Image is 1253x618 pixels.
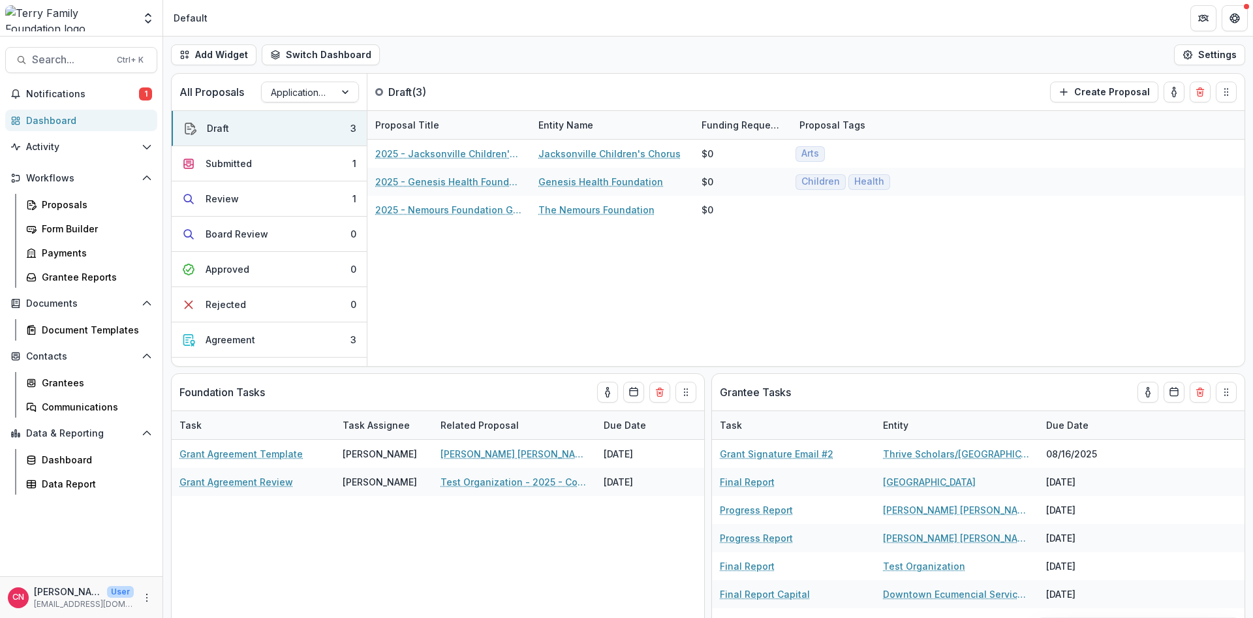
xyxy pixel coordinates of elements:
[179,84,244,100] p: All Proposals
[712,418,750,432] div: Task
[172,411,335,439] div: Task
[21,319,157,341] a: Document Templates
[172,111,367,146] button: Draft3
[367,111,531,139] div: Proposal Title
[531,111,694,139] div: Entity Name
[26,173,136,184] span: Workflows
[597,382,618,403] button: toggle-assigned-to-me
[1038,440,1136,468] div: 08/16/2025
[207,121,229,135] div: Draft
[1164,82,1184,102] button: toggle-assigned-to-me
[206,227,268,241] div: Board Review
[5,5,134,31] img: Terry Family Foundation logo
[179,475,293,489] a: Grant Agreement Review
[172,287,367,322] button: Rejected0
[433,411,596,439] div: Related Proposal
[720,447,833,461] a: Grant Signature Email #2
[5,423,157,444] button: Open Data & Reporting
[21,242,157,264] a: Payments
[388,84,486,100] p: Draft ( 3 )
[792,118,873,132] div: Proposal Tags
[21,396,157,418] a: Communications
[350,333,356,347] div: 3
[854,176,884,187] span: Health
[433,418,527,432] div: Related Proposal
[702,147,713,161] div: $0
[172,322,367,358] button: Agreement3
[1190,5,1216,31] button: Partners
[712,411,875,439] div: Task
[26,142,136,153] span: Activity
[1038,411,1136,439] div: Due Date
[172,252,367,287] button: Approved0
[5,84,157,104] button: Notifications1
[694,111,792,139] div: Funding Requested
[42,453,147,467] div: Dashboard
[1038,580,1136,608] div: [DATE]
[538,203,655,217] a: The Nemours Foundation
[702,175,713,189] div: $0
[5,136,157,157] button: Open Activity
[352,157,356,170] div: 1
[1137,382,1158,403] button: toggle-assigned-to-me
[206,262,249,276] div: Approved
[1216,382,1237,403] button: Drag
[596,468,694,496] div: [DATE]
[5,168,157,189] button: Open Workflows
[367,118,447,132] div: Proposal Title
[883,447,1030,461] a: Thrive Scholars/[GEOGRAPHIC_DATA]
[702,203,713,217] div: $0
[26,428,136,439] span: Data & Reporting
[262,44,380,65] button: Switch Dashboard
[1038,418,1096,432] div: Due Date
[720,475,775,489] a: Final Report
[875,411,1038,439] div: Entity
[34,585,102,598] p: [PERSON_NAME]
[335,411,433,439] div: Task Assignee
[792,111,955,139] div: Proposal Tags
[26,351,136,362] span: Contacts
[875,418,916,432] div: Entity
[375,147,523,161] a: 2025 - Jacksonville Children's Chorus - General Operating Support
[1038,524,1136,552] div: [DATE]
[375,203,523,217] a: 2025 - Nemours Foundation Grant Application Form - Program or Project
[350,121,356,135] div: 3
[343,447,417,461] div: [PERSON_NAME]
[42,246,147,260] div: Payments
[34,598,134,610] p: [EMAIL_ADDRESS][DOMAIN_NAME]
[174,11,208,25] div: Default
[42,222,147,236] div: Form Builder
[335,418,418,432] div: Task Assignee
[343,475,417,489] div: [PERSON_NAME]
[206,333,255,347] div: Agreement
[139,590,155,606] button: More
[596,440,694,468] div: [DATE]
[1164,382,1184,403] button: Calendar
[720,503,793,517] a: Progress Report
[179,447,303,461] a: Grant Agreement Template
[883,587,1030,601] a: Downtown Ecumencial Services Council
[352,192,356,206] div: 1
[720,587,810,601] a: Final Report Capital
[720,531,793,545] a: Progress Report
[350,262,356,276] div: 0
[531,118,601,132] div: Entity Name
[21,372,157,394] a: Grantees
[26,298,136,309] span: Documents
[26,114,147,127] div: Dashboard
[42,198,147,211] div: Proposals
[114,53,146,67] div: Ctrl + K
[538,175,663,189] a: Genesis Health Foundation
[42,323,147,337] div: Document Templates
[596,411,694,439] div: Due Date
[801,176,840,187] span: Children
[675,382,696,403] button: Drag
[206,157,252,170] div: Submitted
[720,559,775,573] a: Final Report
